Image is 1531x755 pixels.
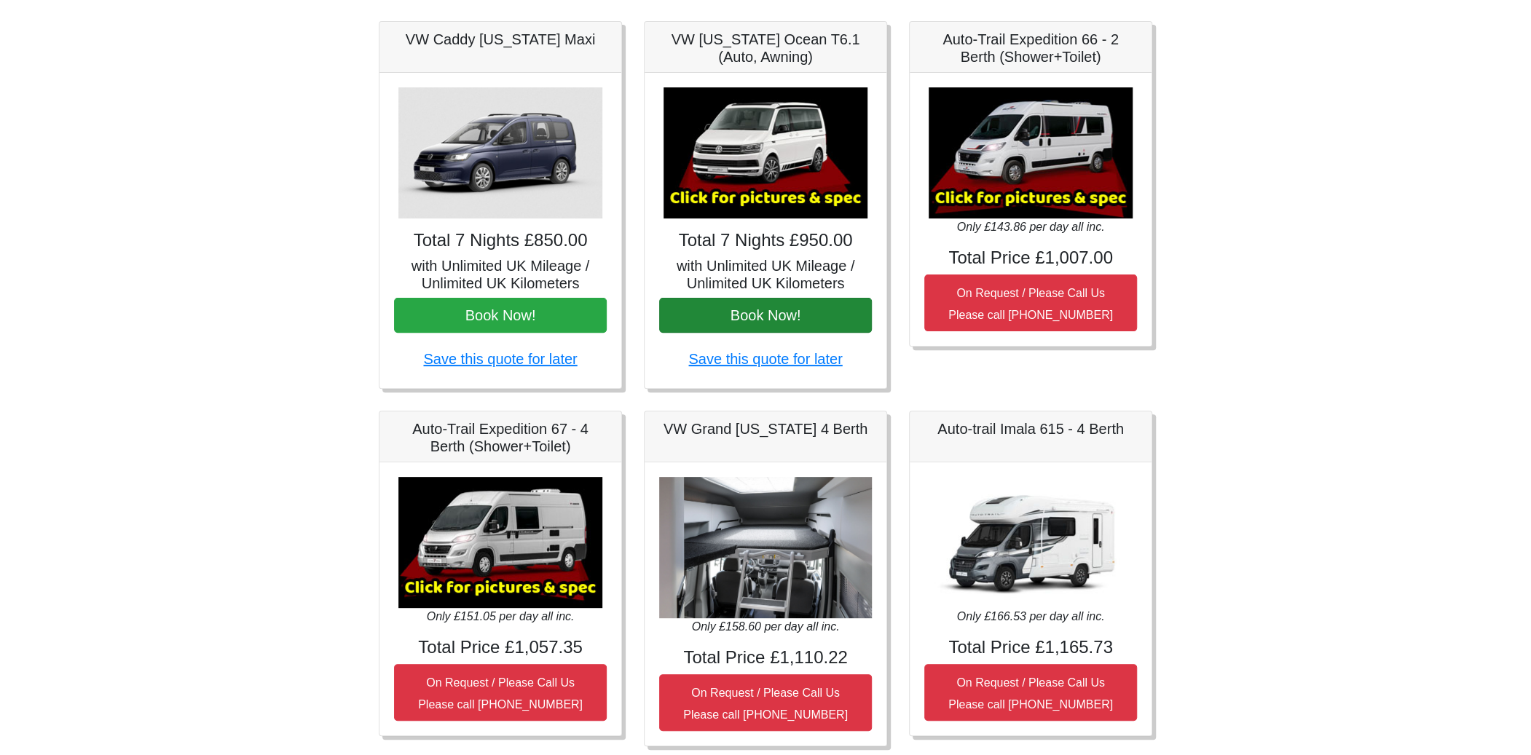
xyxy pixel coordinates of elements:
small: On Request / Please Call Us Please call [PHONE_NUMBER] [683,687,848,721]
small: On Request / Please Call Us Please call [PHONE_NUMBER] [948,287,1113,321]
img: VW Caddy California Maxi [398,87,602,218]
img: Auto-trail Imala 615 - 4 Berth [929,477,1133,608]
img: VW California Ocean T6.1 (Auto, Awning) [664,87,867,218]
h5: Auto-Trail Expedition 67 - 4 Berth (Shower+Toilet) [394,420,607,455]
h4: Total Price £1,110.22 [659,647,872,668]
h4: Total 7 Nights £950.00 [659,230,872,251]
h5: with Unlimited UK Mileage / Unlimited UK Kilometers [659,257,872,292]
h4: Total 7 Nights £850.00 [394,230,607,251]
a: Save this quote for later [688,351,842,367]
h4: Total Price £1,007.00 [924,248,1137,269]
h5: VW Caddy [US_STATE] Maxi [394,31,607,48]
h5: with Unlimited UK Mileage / Unlimited UK Kilometers [394,257,607,292]
small: On Request / Please Call Us Please call [PHONE_NUMBER] [418,676,583,711]
a: Save this quote for later [423,351,577,367]
h5: Auto-trail Imala 615 - 4 Berth [924,420,1137,438]
img: VW Grand California 4 Berth [659,477,872,619]
button: On Request / Please Call UsPlease call [PHONE_NUMBER] [659,674,872,731]
button: On Request / Please Call UsPlease call [PHONE_NUMBER] [394,664,607,721]
h5: VW [US_STATE] Ocean T6.1 (Auto, Awning) [659,31,872,66]
i: Only £143.86 per day all inc. [957,221,1105,233]
button: On Request / Please Call UsPlease call [PHONE_NUMBER] [924,274,1137,331]
h4: Total Price £1,057.35 [394,637,607,658]
img: Auto-Trail Expedition 66 - 2 Berth (Shower+Toilet) [929,87,1133,218]
img: Auto-Trail Expedition 67 - 4 Berth (Shower+Toilet) [398,477,602,608]
h5: Auto-Trail Expedition 66 - 2 Berth (Shower+Toilet) [924,31,1137,66]
i: Only £151.05 per day all inc. [427,610,575,622]
h5: VW Grand [US_STATE] 4 Berth [659,420,872,438]
button: Book Now! [394,298,607,333]
i: Only £158.60 per day all inc. [692,620,840,633]
button: On Request / Please Call UsPlease call [PHONE_NUMBER] [924,664,1137,721]
button: Book Now! [659,298,872,333]
i: Only £166.53 per day all inc. [957,610,1105,622]
small: On Request / Please Call Us Please call [PHONE_NUMBER] [948,676,1113,711]
h4: Total Price £1,165.73 [924,637,1137,658]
